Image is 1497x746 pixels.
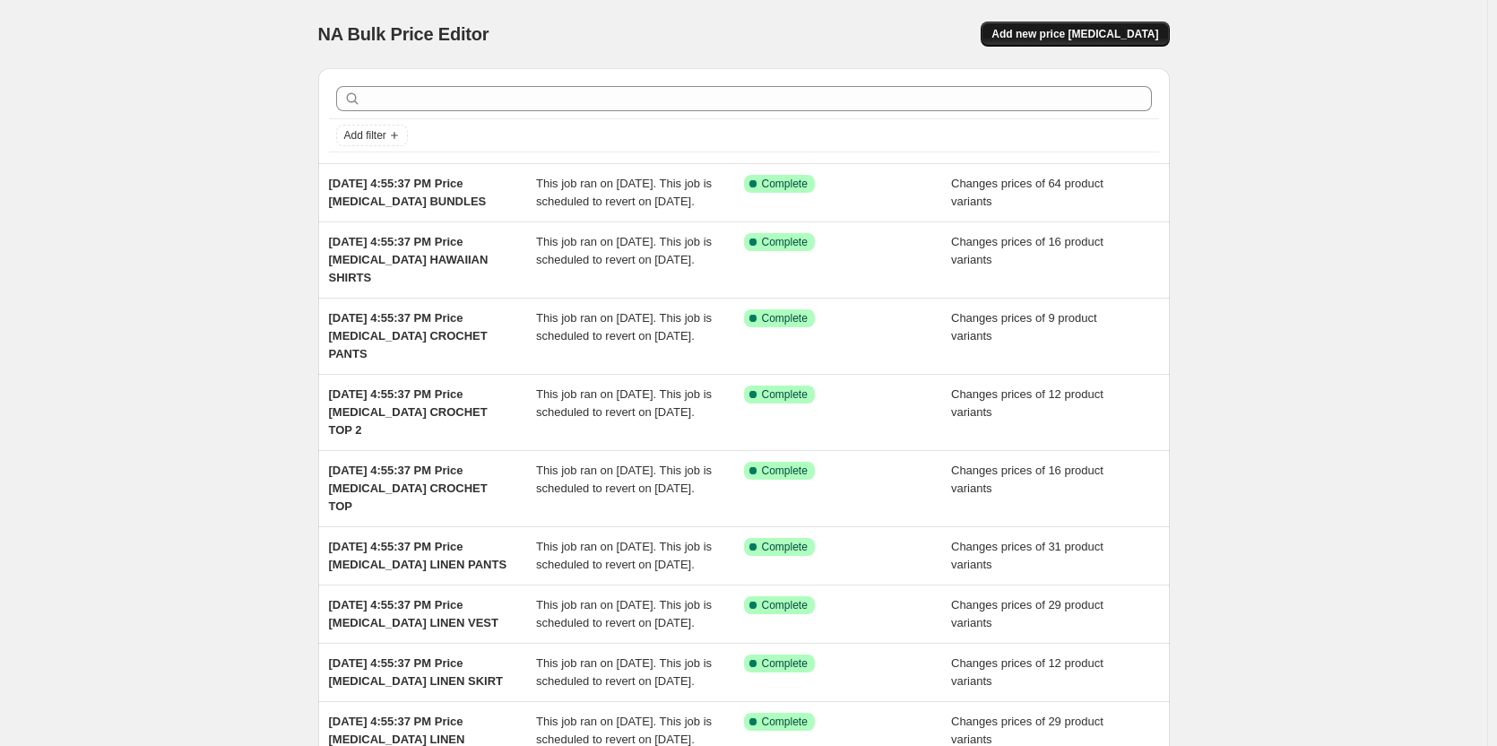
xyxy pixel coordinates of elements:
[318,24,489,44] span: NA Bulk Price Editor
[536,235,712,266] span: This job ran on [DATE]. This job is scheduled to revert on [DATE].
[762,311,808,325] span: Complete
[762,464,808,478] span: Complete
[991,27,1158,41] span: Add new price [MEDICAL_DATA]
[981,22,1169,47] button: Add new price [MEDICAL_DATA]
[951,387,1103,419] span: Changes prices of 12 product variants
[329,177,487,208] span: [DATE] 4:55:37 PM Price [MEDICAL_DATA] BUNDLES
[762,598,808,612] span: Complete
[951,311,1097,343] span: Changes prices of 9 product variants
[536,598,712,629] span: This job ran on [DATE]. This job is scheduled to revert on [DATE].
[329,656,504,688] span: [DATE] 4:55:37 PM Price [MEDICAL_DATA] LINEN SKIRT
[536,715,712,746] span: This job ran on [DATE]. This job is scheduled to revert on [DATE].
[951,235,1103,266] span: Changes prices of 16 product variants
[536,311,712,343] span: This job ran on [DATE]. This job is scheduled to revert on [DATE].
[951,598,1103,629] span: Changes prices of 29 product variants
[536,177,712,208] span: This job ran on [DATE]. This job is scheduled to revert on [DATE].
[762,715,808,729] span: Complete
[329,235,489,284] span: [DATE] 4:55:37 PM Price [MEDICAL_DATA] HAWAIIAN SHIRTS
[329,540,507,571] span: [DATE] 4:55:37 PM Price [MEDICAL_DATA] LINEN PANTS
[762,540,808,554] span: Complete
[536,387,712,419] span: This job ran on [DATE]. This job is scheduled to revert on [DATE].
[951,540,1103,571] span: Changes prices of 31 product variants
[536,656,712,688] span: This job ran on [DATE]. This job is scheduled to revert on [DATE].
[329,598,498,629] span: [DATE] 4:55:37 PM Price [MEDICAL_DATA] LINEN VEST
[329,311,488,360] span: [DATE] 4:55:37 PM Price [MEDICAL_DATA] CROCHET PANTS
[762,235,808,249] span: Complete
[951,656,1103,688] span: Changes prices of 12 product variants
[762,387,808,402] span: Complete
[762,656,808,671] span: Complete
[536,540,712,571] span: This job ran on [DATE]. This job is scheduled to revert on [DATE].
[536,464,712,495] span: This job ran on [DATE]. This job is scheduled to revert on [DATE].
[329,387,488,437] span: [DATE] 4:55:37 PM Price [MEDICAL_DATA] CROCHET TOP 2
[336,125,408,146] button: Add filter
[344,128,386,143] span: Add filter
[329,464,488,513] span: [DATE] 4:55:37 PM Price [MEDICAL_DATA] CROCHET TOP
[951,177,1103,208] span: Changes prices of 64 product variants
[951,715,1103,746] span: Changes prices of 29 product variants
[951,464,1103,495] span: Changes prices of 16 product variants
[762,177,808,191] span: Complete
